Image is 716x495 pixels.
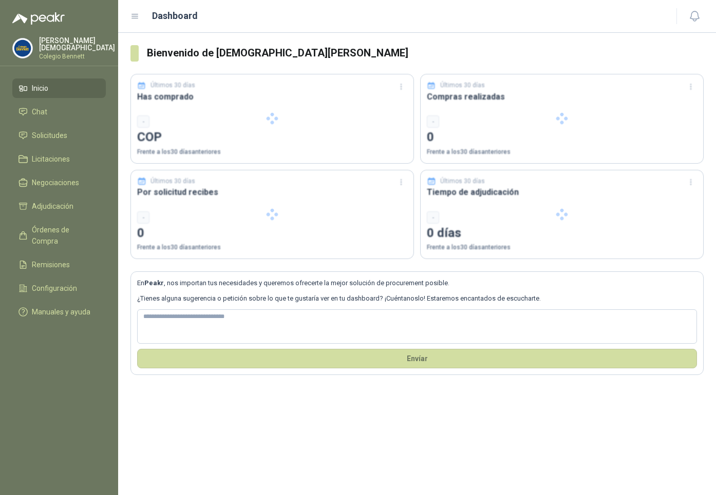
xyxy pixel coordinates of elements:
p: ¿Tienes alguna sugerencia o petición sobre lo que te gustaría ver en tu dashboard? ¡Cuéntanoslo! ... [137,293,697,304]
span: Órdenes de Compra [32,224,96,247]
span: Manuales y ayuda [32,306,90,318]
span: Licitaciones [32,153,70,165]
h1: Dashboard [152,9,198,23]
p: En , nos importan tus necesidades y queremos ofrecerte la mejor solución de procurement posible. [137,278,697,288]
a: Chat [12,102,106,122]
p: [PERSON_NAME] [DEMOGRAPHIC_DATA] [39,37,115,51]
a: Licitaciones [12,149,106,169]
a: Configuración [12,279,106,298]
a: Inicio [12,78,106,98]
span: Chat [32,106,47,117]
img: Logo peakr [12,12,65,25]
a: Solicitudes [12,126,106,145]
a: Negociaciones [12,173,106,192]
img: Company Logo [13,38,32,58]
span: Configuración [32,283,77,294]
span: Adjudicación [32,201,73,212]
a: Órdenes de Compra [12,220,106,251]
b: Peakr [144,279,164,287]
span: Inicio [32,83,48,94]
p: Colegio Bennett [39,53,115,60]
a: Remisiones [12,255,106,274]
button: Envíar [137,349,697,368]
h3: Bienvenido de [DEMOGRAPHIC_DATA][PERSON_NAME] [147,45,704,61]
a: Manuales y ayuda [12,302,106,322]
span: Remisiones [32,259,70,270]
a: Adjudicación [12,196,106,216]
span: Solicitudes [32,130,67,141]
span: Negociaciones [32,177,79,188]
